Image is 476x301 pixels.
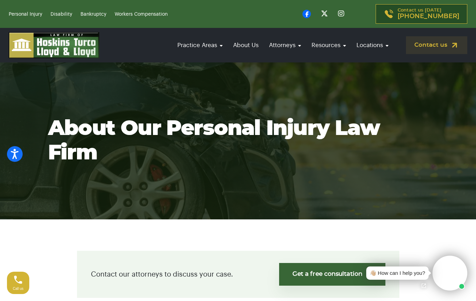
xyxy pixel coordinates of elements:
a: Bankruptcy [80,12,106,17]
p: Contact us [DATE] [398,8,459,20]
a: Contact us [406,36,467,54]
a: Personal Injury [9,12,42,17]
div: 👋🏼 How can I help you? [370,269,425,277]
a: About Us [230,35,262,55]
a: Practice Areas [174,35,226,55]
a: Attorneys [266,35,305,55]
a: Locations [353,35,392,55]
a: Contact us [DATE][PHONE_NUMBER] [376,4,467,24]
span: [PHONE_NUMBER] [398,13,459,20]
a: Get a free consultation [279,263,385,286]
a: Open chat [416,278,431,293]
h1: About Our Personal Injury Law Firm [48,116,428,165]
span: Call us [13,287,24,291]
a: Workers Compensation [115,12,168,17]
div: Contact our attorneys to discuss your case. [77,251,399,298]
a: Resources [308,35,350,55]
img: logo [9,32,99,58]
a: Disability [51,12,72,17]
